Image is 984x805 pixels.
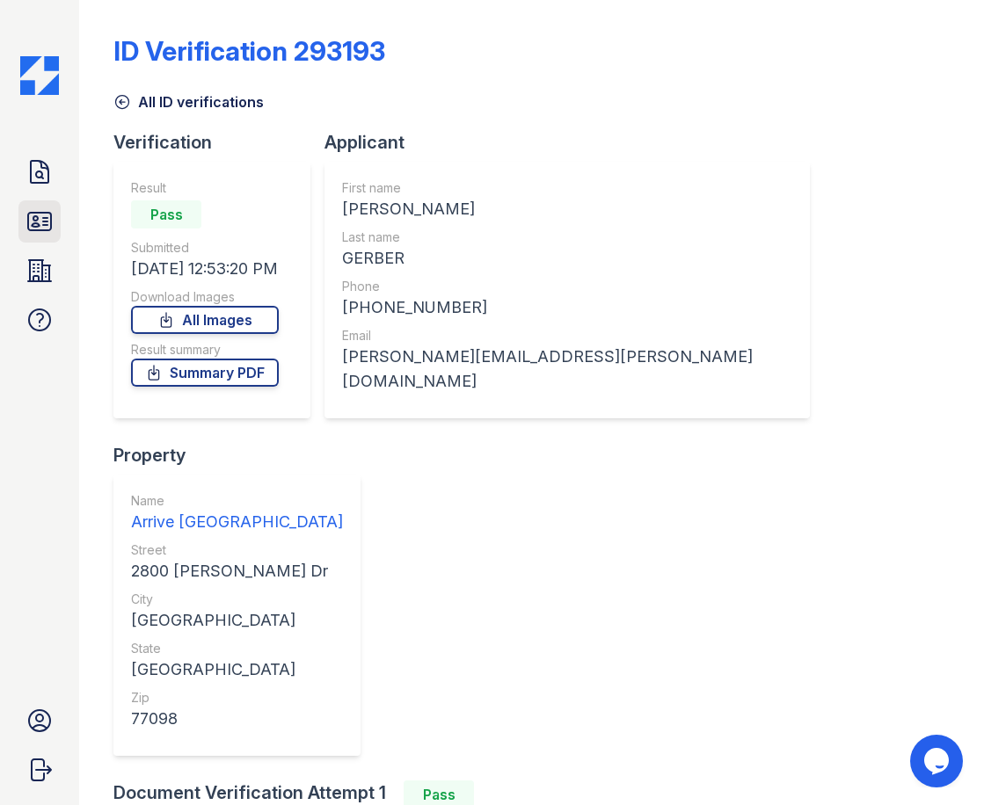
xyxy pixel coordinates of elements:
[131,341,279,359] div: Result summary
[113,443,375,468] div: Property
[131,541,343,559] div: Street
[342,228,792,246] div: Last name
[131,359,279,387] a: Summary PDF
[131,492,343,510] div: Name
[131,257,279,281] div: [DATE] 12:53:20 PM
[131,689,343,707] div: Zip
[131,306,279,334] a: All Images
[131,179,279,197] div: Result
[342,179,792,197] div: First name
[131,640,343,657] div: State
[113,91,264,112] a: All ID verifications
[342,278,792,295] div: Phone
[131,492,343,534] a: Name Arrive [GEOGRAPHIC_DATA]
[342,246,792,271] div: GERBER
[131,657,343,682] div: [GEOGRAPHIC_DATA]
[342,197,792,221] div: [PERSON_NAME]
[342,295,792,320] div: [PHONE_NUMBER]
[342,327,792,344] div: Email
[20,56,59,95] img: CE_Icon_Blue-c292c112584629df590d857e76928e9f676e5b41ef8f769ba2f05ee15b207248.png
[113,130,324,155] div: Verification
[113,35,385,67] div: ID Verification 293193
[131,608,343,633] div: [GEOGRAPHIC_DATA]
[131,591,343,608] div: City
[131,510,343,534] div: Arrive [GEOGRAPHIC_DATA]
[131,239,279,257] div: Submitted
[131,559,343,584] div: 2800 [PERSON_NAME] Dr
[910,735,966,787] iframe: chat widget
[324,130,824,155] div: Applicant
[342,344,792,394] div: [PERSON_NAME][EMAIL_ADDRESS][PERSON_NAME][DOMAIN_NAME]
[131,200,201,228] div: Pass
[131,288,279,306] div: Download Images
[131,707,343,731] div: 77098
